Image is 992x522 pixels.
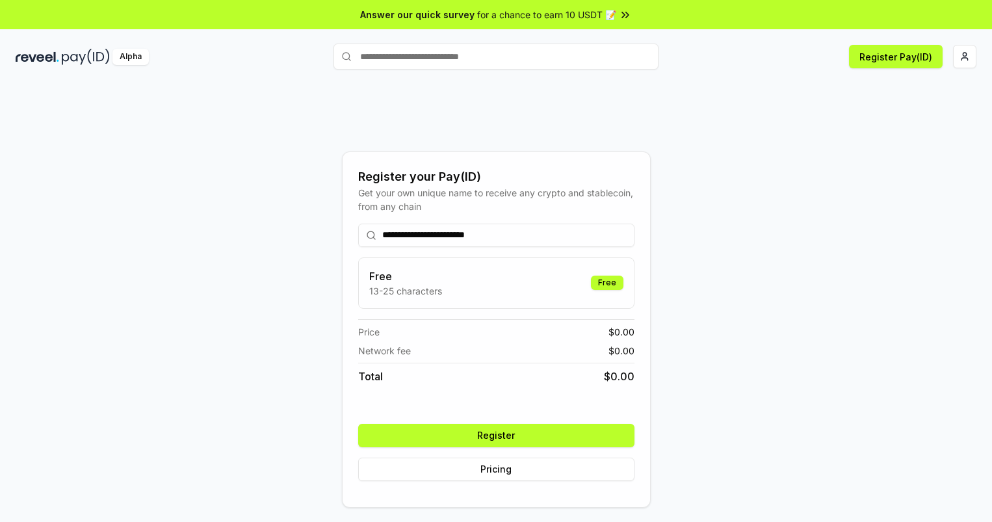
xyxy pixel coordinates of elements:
[358,424,634,447] button: Register
[849,45,943,68] button: Register Pay(ID)
[360,8,475,21] span: Answer our quick survey
[358,458,634,481] button: Pricing
[608,325,634,339] span: $ 0.00
[369,284,442,298] p: 13-25 characters
[608,344,634,358] span: $ 0.00
[62,49,110,65] img: pay_id
[358,369,383,384] span: Total
[591,276,623,290] div: Free
[112,49,149,65] div: Alpha
[358,186,634,213] div: Get your own unique name to receive any crypto and stablecoin, from any chain
[477,8,616,21] span: for a chance to earn 10 USDT 📝
[369,268,442,284] h3: Free
[16,49,59,65] img: reveel_dark
[358,325,380,339] span: Price
[358,168,634,186] div: Register your Pay(ID)
[358,344,411,358] span: Network fee
[604,369,634,384] span: $ 0.00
